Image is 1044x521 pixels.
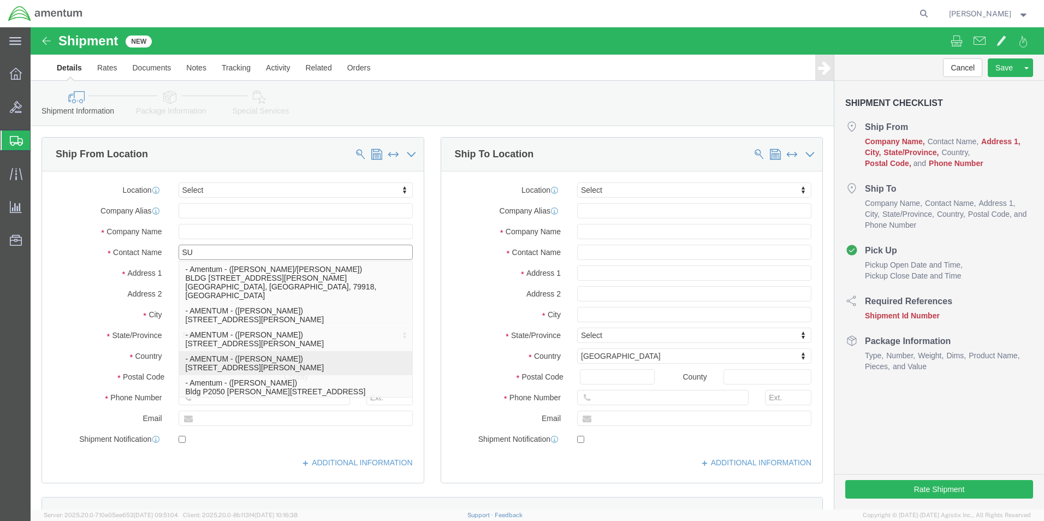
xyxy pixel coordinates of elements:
button: [PERSON_NAME] [948,7,1029,20]
iframe: FS Legacy Container [31,27,1044,510]
img: logo [8,5,83,22]
span: Susan Mitchell-Robertson [949,8,1011,20]
span: [DATE] 09:51:04 [134,512,178,518]
span: [DATE] 10:16:38 [255,512,298,518]
span: Server: 2025.20.0-710e05ee653 [44,512,178,518]
span: Client: 2025.20.0-8b113f4 [183,512,298,518]
a: Support [467,512,495,518]
span: Copyright © [DATE]-[DATE] Agistix Inc., All Rights Reserved [863,511,1031,520]
a: Feedback [495,512,523,518]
